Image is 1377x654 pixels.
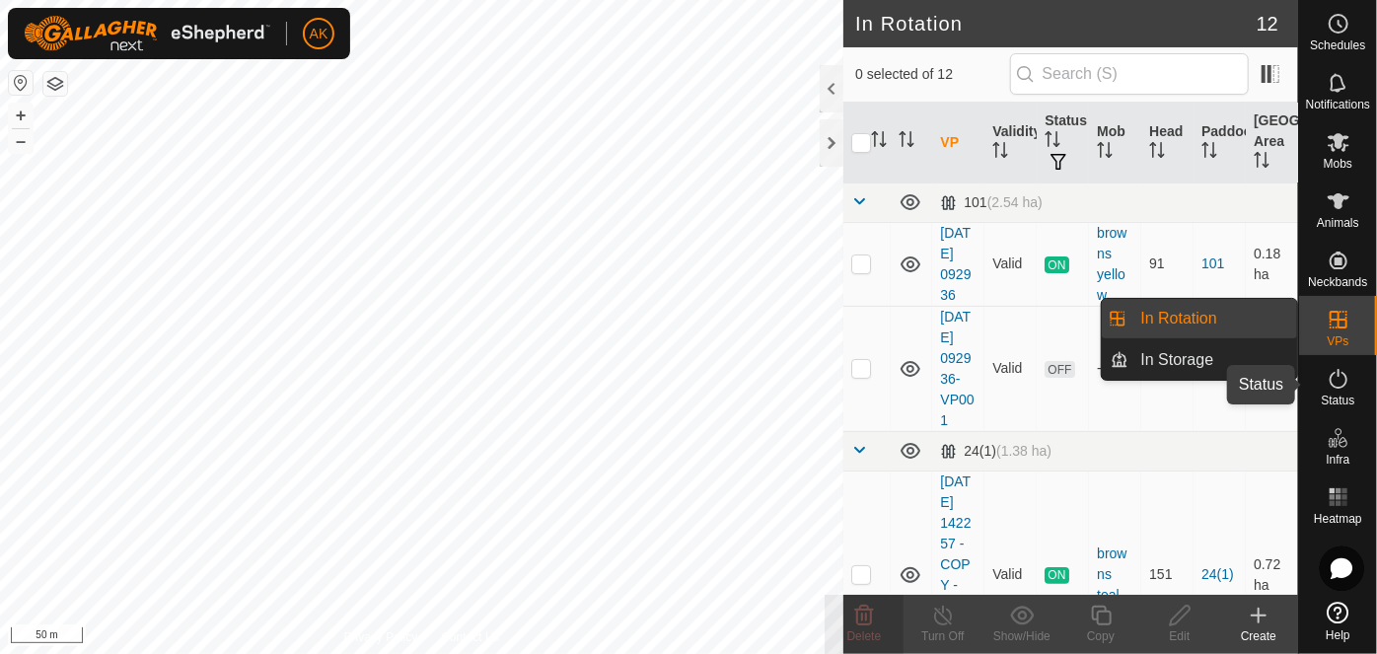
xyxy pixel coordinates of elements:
span: Help [1326,629,1350,641]
span: ON [1045,256,1068,273]
button: – [9,129,33,153]
th: [GEOGRAPHIC_DATA] Area [1246,103,1298,183]
span: Animals [1317,217,1359,229]
a: Privacy Policy [344,628,418,646]
div: browns teal [1097,544,1133,606]
span: Heatmap [1314,513,1362,525]
span: Neckbands [1308,276,1367,288]
div: browns yellow [1097,223,1133,306]
span: In Storage [1141,348,1214,372]
button: + [9,104,33,127]
span: In Rotation [1141,307,1217,330]
div: 101 [940,194,1042,211]
p-sorticon: Activate to sort [1254,155,1269,171]
span: Schedules [1310,39,1365,51]
div: Edit [1140,627,1219,645]
span: Delete [847,629,882,643]
span: ON [1045,567,1068,584]
th: VP [932,103,984,183]
td: Valid [984,222,1037,306]
a: In Rotation [1129,299,1298,338]
h2: In Rotation [855,12,1256,36]
a: [DATE] 092936 [940,225,971,303]
div: Turn Off [904,627,982,645]
div: Create [1219,627,1298,645]
span: AK [310,24,328,44]
p-sorticon: Activate to sort [1149,145,1165,161]
p-sorticon: Activate to sort [871,134,887,150]
span: (2.54 ha) [987,194,1043,210]
th: Validity [984,103,1037,183]
span: 0 selected of 12 [855,64,1009,85]
span: Notifications [1306,99,1370,110]
div: Copy [1061,627,1140,645]
span: OFF [1045,361,1074,378]
td: 0.18 ha [1246,222,1298,306]
a: 24(1) [1201,566,1234,582]
p-sorticon: Activate to sort [1045,134,1060,150]
p-sorticon: Activate to sort [1201,145,1217,161]
a: Help [1299,594,1377,649]
li: In Rotation [1102,299,1297,338]
span: 12 [1257,9,1278,38]
a: [DATE] 092936-VP001 [940,309,974,428]
span: Infra [1326,454,1349,466]
p-sorticon: Activate to sort [1097,145,1113,161]
span: Mobs [1324,158,1352,170]
input: Search (S) [1010,53,1249,95]
a: In Storage [1129,340,1298,380]
a: Contact Us [441,628,499,646]
th: Mob [1089,103,1141,183]
div: - [1097,358,1133,379]
a: 101 [1201,255,1224,271]
span: VPs [1327,335,1348,347]
span: Status [1321,395,1354,406]
div: 24(1) [940,443,1051,460]
div: Show/Hide [982,627,1061,645]
li: In Storage [1102,340,1297,380]
p-sorticon: Activate to sort [899,134,914,150]
button: Map Layers [43,72,67,96]
button: Reset Map [9,71,33,95]
th: Head [1141,103,1194,183]
img: Gallagher Logo [24,16,270,51]
th: Status [1037,103,1089,183]
th: Paddock [1194,103,1246,183]
p-sorticon: Activate to sort [992,145,1008,161]
td: 91 [1141,222,1194,306]
td: Valid [984,306,1037,431]
span: (1.38 ha) [996,443,1051,459]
